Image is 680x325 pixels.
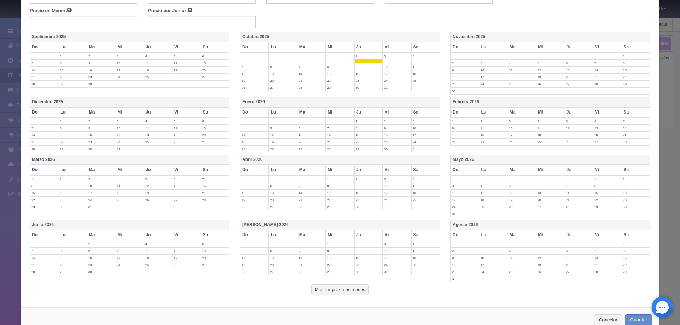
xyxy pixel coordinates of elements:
label: 29 [326,84,354,91]
label: 14 [201,182,229,189]
label: 27 [565,81,593,87]
label: 15 [593,190,621,196]
label: 8 [58,60,86,66]
label: 30 [622,203,650,210]
label: 7 [622,118,650,124]
label: 19 [240,77,268,84]
label: 3 [115,53,143,59]
label: 8 [355,125,382,132]
label: 9 [87,60,115,66]
label: 13 [269,70,297,77]
label: 6 [269,182,297,189]
label: 15 [451,132,479,138]
label: 31 [412,146,440,152]
label: 11 [536,125,564,132]
label: 17 [451,197,479,203]
label: 27 [297,146,325,152]
label: 2 [355,240,382,247]
label: 19 [536,74,564,80]
label: 22 [58,74,86,80]
label: 12 [240,190,268,196]
label: 23 [355,197,382,203]
label: 15 [622,67,650,74]
label: 25 [536,139,564,145]
label: 22 [451,139,479,145]
label: 5 [240,248,268,254]
label: 2 [87,118,115,124]
label: 9 [87,248,115,254]
label: 10 [383,63,411,70]
label: 23 [87,139,115,145]
label: 22 [355,139,382,145]
label: 4 [536,118,564,124]
label: 26 [536,81,564,87]
label: 3 [87,176,115,182]
label: 25 [144,139,172,145]
label: 11 [240,132,268,138]
label: 8 [326,63,354,70]
label: 10 [87,182,115,189]
label: 11 [412,182,440,189]
label: 13 [536,190,564,196]
label: 11 [412,248,440,254]
label: 19 [172,67,200,74]
label: 24 [451,203,479,210]
label: 14 [593,67,621,74]
label: 19 [565,132,593,138]
label: 16 [87,132,115,138]
label: 11 [412,63,440,70]
label: 23 [622,197,650,203]
label: 17 [115,132,143,138]
label: 28 [326,146,354,152]
label: 7 [30,125,58,132]
label: 25 [412,77,440,84]
label: 30 [355,203,382,210]
label: 24 [412,139,440,145]
label: 21 [326,139,354,145]
label: 11 [144,60,172,66]
label: 27 [269,203,297,210]
label: 1 [58,118,86,124]
label: 22 [58,139,86,145]
label: 20 [201,132,229,138]
label: 2 [479,118,507,124]
label: 23 [383,139,411,145]
label: 5 [269,125,297,132]
label: 16 [87,67,115,74]
label: 28 [593,81,621,87]
label: 26 [269,146,297,152]
label: 22 [30,197,58,203]
label: 24 [115,139,143,145]
label: 3 [383,240,411,247]
label: 5 [508,182,536,189]
label: 7 [297,248,325,254]
label: 29 [58,146,86,152]
label: 7 [593,60,621,66]
label: 22 [326,77,354,84]
label: 3 [412,118,440,124]
label: 1 [326,240,354,247]
label: 28 [30,81,58,87]
label: 27 [201,74,229,80]
label: 4 [412,240,440,247]
label: 19 [240,197,268,203]
label: 12 [172,248,200,254]
label: 24 [383,77,411,84]
label: 18 [479,197,507,203]
label: 21 [30,74,58,80]
label: 15 [58,67,86,74]
label: 26 [240,84,268,91]
label: 4 [144,240,172,247]
label: 19 [269,139,297,145]
label: 16 [622,190,650,196]
label: 14 [30,67,58,74]
label: 19 [172,132,200,138]
label: 5 [144,176,172,182]
label: 6 [297,125,325,132]
label: 11 [479,190,507,196]
label: 21 [297,77,325,84]
label: 30 [87,81,115,87]
label: 21 [565,197,593,203]
label: 23 [58,197,86,203]
label: 10 [383,248,411,254]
